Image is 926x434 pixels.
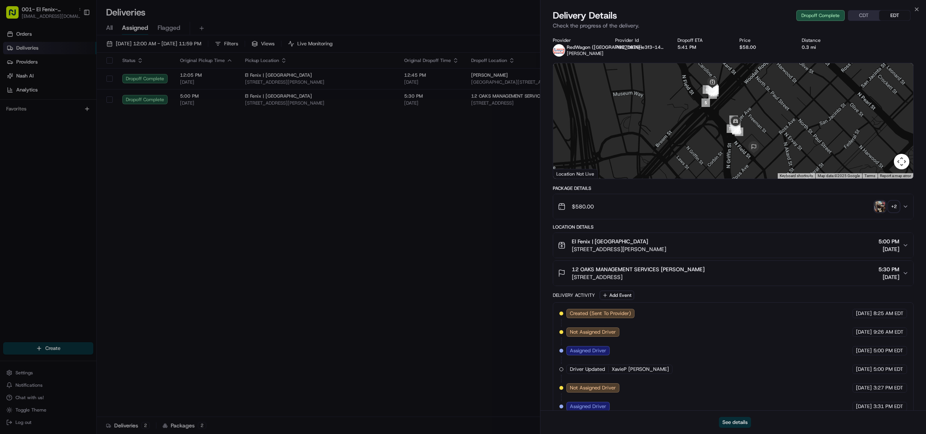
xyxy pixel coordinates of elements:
[572,245,666,253] span: [STREET_ADDRESS][PERSON_NAME]
[570,403,606,410] span: Assigned Driver
[703,85,711,94] div: 6
[553,194,913,219] button: $580.00photo_proof_of_pickup image+2
[553,224,914,230] div: Location Details
[570,384,616,391] span: Not Assigned Driver
[864,174,875,178] a: Terms
[8,31,141,44] p: Welcome 👋
[878,265,899,273] span: 5:30 PM
[875,201,899,212] button: photo_proof_of_pickup image+2
[701,98,710,107] div: 5
[856,384,872,391] span: [DATE]
[553,44,565,57] img: time_to_eat_nevada_logo
[570,329,616,336] span: Not Assigned Driver
[26,82,98,88] div: We're available if you need us!
[875,201,885,212] img: photo_proof_of_pickup image
[856,329,872,336] span: [DATE]
[739,37,789,43] div: Price
[856,347,872,354] span: [DATE]
[15,113,59,121] span: Knowledge Base
[77,132,94,138] span: Pylon
[553,37,603,43] div: Provider
[8,8,23,24] img: Nash
[894,154,909,169] button: Map camera controls
[555,169,581,179] a: Open this area in Google Maps (opens a new window)
[677,37,727,43] div: Dropoff ETA
[553,9,617,22] span: Delivery Details
[873,347,903,354] span: 5:00 PM EDT
[26,74,127,82] div: Start new chat
[20,50,128,59] input: Clear
[873,310,904,317] span: 8:25 AM EDT
[780,173,813,179] button: Keyboard shortcuts
[856,403,872,410] span: [DATE]
[739,44,789,50] div: $58.00
[615,44,665,50] button: 7697b929-e3f3-14b1-57c5-0c7655575b0b
[567,44,642,50] span: RedWagon ([GEOGRAPHIC_DATA])
[567,50,604,57] span: [PERSON_NAME]
[132,77,141,86] button: Start new chat
[802,37,852,43] div: Distance
[873,366,903,373] span: 5:00 PM EDT
[878,273,899,281] span: [DATE]
[553,292,595,298] div: Delivery Activity
[572,238,648,245] span: El Fenix | [GEOGRAPHIC_DATA]
[65,114,72,120] div: 💻
[553,169,598,179] div: Location Not Live
[570,366,605,373] span: Driver Updated
[878,238,899,245] span: 5:00 PM
[732,126,741,134] div: 25
[818,174,860,178] span: Map data ©2025 Google
[677,44,727,50] div: 5:41 PM
[888,201,899,212] div: + 2
[600,291,634,300] button: Add Event
[848,10,879,21] button: CDT
[802,44,852,50] div: 0.3 mi
[856,366,872,373] span: [DATE]
[8,114,14,120] div: 📗
[572,203,594,210] span: $580.00
[8,74,22,88] img: 1736555255976-a54dd68f-1ca7-489b-9aae-adbdc363a1c4
[880,174,911,178] a: Report a map error
[873,329,904,336] span: 9:26 AM EDT
[553,261,913,286] button: 12 OAKS MANAGEMENT SERVICES [PERSON_NAME][STREET_ADDRESS]5:30 PM[DATE]
[873,384,903,391] span: 3:27 PM EDT
[719,417,751,428] button: See details
[572,265,705,273] span: 12 OAKS MANAGEMENT SERVICES [PERSON_NAME]
[727,124,735,133] div: 18
[708,90,717,99] div: 17
[55,131,94,138] a: Powered byPylon
[879,10,910,21] button: EDT
[570,347,606,354] span: Assigned Driver
[73,113,124,121] span: API Documentation
[553,185,914,191] div: Package Details
[878,245,899,253] span: [DATE]
[873,403,903,410] span: 3:31 PM EDT
[856,310,872,317] span: [DATE]
[615,37,665,43] div: Provider Id
[572,273,705,281] span: [STREET_ADDRESS]
[706,85,715,94] div: 15
[612,366,669,373] span: XavieP [PERSON_NAME]
[5,110,62,124] a: 📗Knowledge Base
[570,310,631,317] span: Created (Sent To Provider)
[555,169,581,179] img: Google
[62,110,127,124] a: 💻API Documentation
[553,22,914,29] p: Check the progress of the delivery.
[553,233,913,258] button: El Fenix | [GEOGRAPHIC_DATA][STREET_ADDRESS][PERSON_NAME]5:00 PM[DATE]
